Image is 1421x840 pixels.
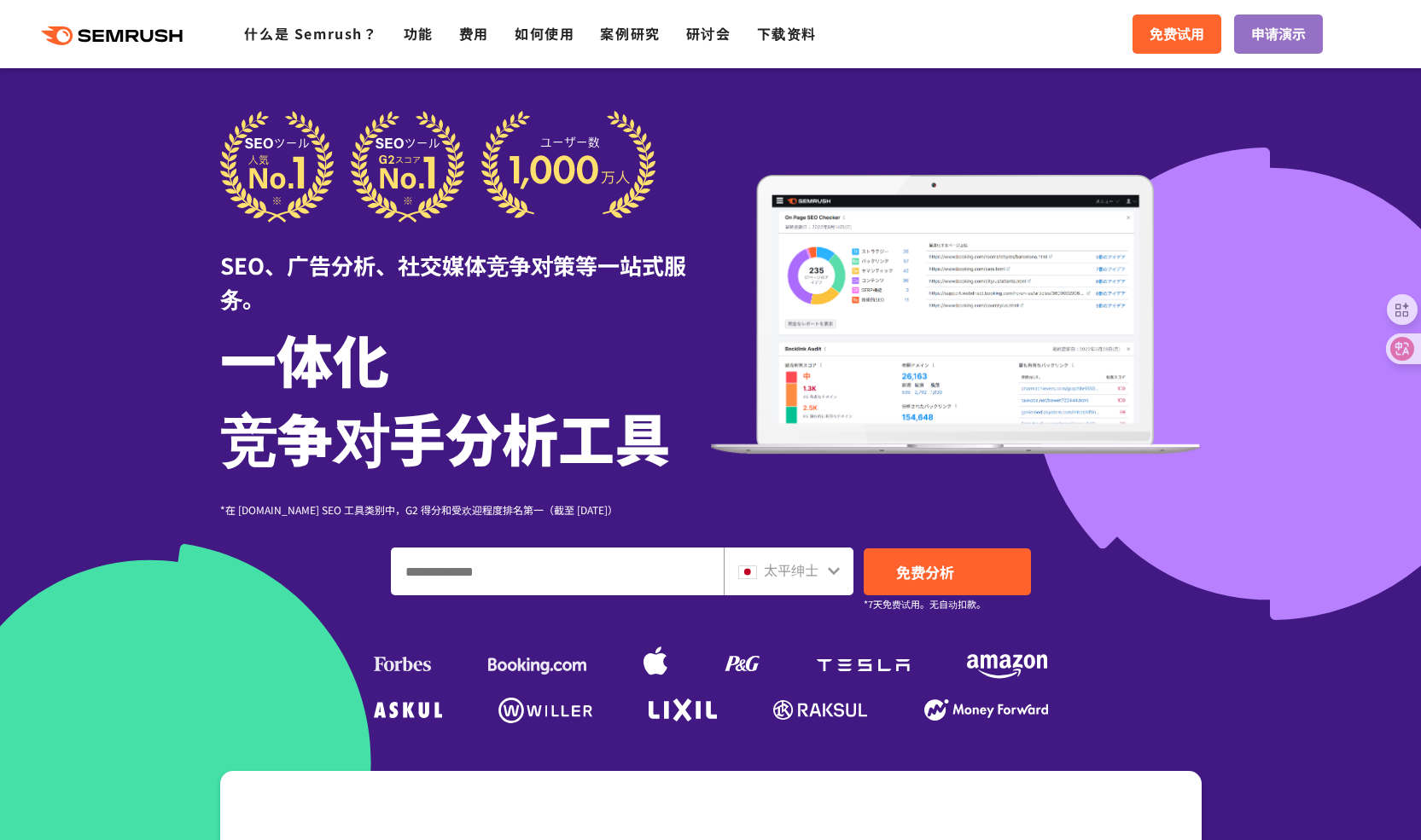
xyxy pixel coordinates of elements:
a: 费用 [459,23,489,43]
a: 免费分析 [864,548,1031,595]
a: 案例研究 [600,23,660,43]
font: 竞争对手分析工具 [220,396,671,478]
font: 免费试用 [1150,23,1204,43]
font: 申请演示 [1251,23,1306,43]
a: 功能 [404,23,434,43]
a: 下载资料 [757,23,817,43]
input: 输入域名、关键字或 URL [392,548,723,594]
font: *在 [DOMAIN_NAME] SEO 工具类别中，G2 得分和受欢迎程度排名第一（截至 [DATE]） [220,502,618,517]
a: 研讨会 [686,23,731,43]
a: 免费试用 [1133,14,1221,54]
font: 免费分析 [896,561,954,582]
font: *7天免费试用。无自动扣款。 [864,597,986,611]
font: SEO、广告分析、社交媒体竞争对策等一站式服务。 [220,249,686,314]
font: 太平绅士 [764,559,818,580]
a: 申请演示 [1234,14,1323,54]
a: 如何使用 [515,23,574,43]
a: 什么是 Semrush？ [244,23,377,43]
font: 一体化 [220,317,389,399]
